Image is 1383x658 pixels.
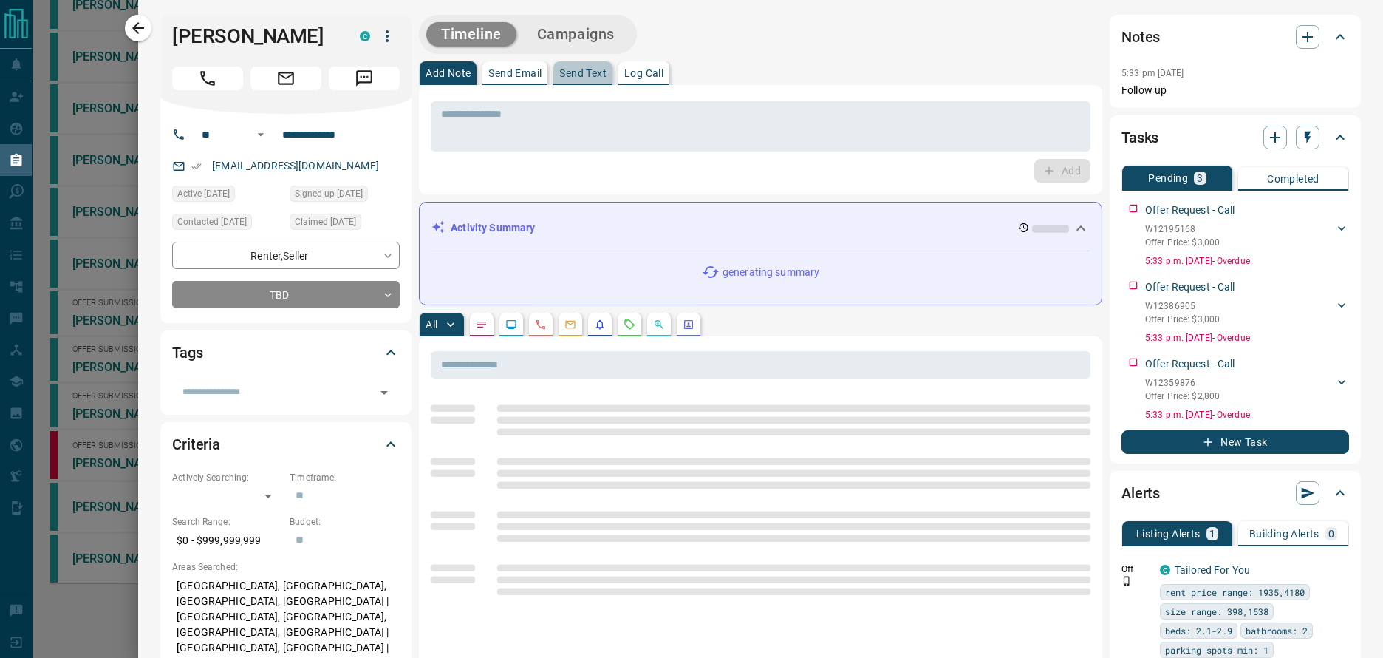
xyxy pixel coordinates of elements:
p: Completed [1267,174,1319,184]
h1: [PERSON_NAME] [172,24,338,48]
p: Actively Searching: [172,471,282,484]
div: W12195168Offer Price: $3,000 [1145,220,1349,252]
span: Active [DATE] [177,186,230,201]
p: Follow up [1121,83,1349,98]
svg: Opportunities [653,319,665,330]
p: 5:33 pm [DATE] [1121,68,1184,78]
span: parking spots min: 1 [1165,642,1268,657]
div: Notes [1121,19,1349,55]
p: Send Text [559,68,607,78]
div: Criteria [172,427,400,462]
div: Fri Sep 12 2025 [172,186,282,206]
svg: Lead Browsing Activity [505,319,517,330]
p: 5:33 p.m. [DATE] - Overdue [1145,331,1349,345]
div: Sat Dec 16 2017 [290,186,400,206]
p: Offer Price: $3,000 [1145,236,1220,249]
p: W12386905 [1145,299,1220,313]
svg: Calls [535,319,547,330]
svg: Push Notification Only [1121,576,1132,586]
svg: Listing Alerts [594,319,606,330]
p: Building Alerts [1249,529,1319,539]
p: Offer Request - Call [1145,356,1235,372]
button: New Task [1121,430,1349,454]
p: $0 - $999,999,999 [172,529,282,553]
span: size range: 398,1538 [1165,604,1268,619]
div: Sun Sep 07 2025 [172,214,282,234]
p: Budget: [290,515,400,529]
p: 5:33 p.m. [DATE] - Overdue [1145,254,1349,268]
span: Message [329,67,400,90]
p: Pending [1148,173,1188,183]
p: Activity Summary [451,220,535,236]
p: W12359876 [1145,376,1220,390]
div: Tags [172,335,400,370]
a: [EMAIL_ADDRESS][DOMAIN_NAME] [212,160,379,172]
span: Call [172,67,243,90]
span: bathrooms: 2 [1246,623,1308,638]
p: generating summary [723,265,819,280]
div: Renter , Seller [172,242,400,269]
svg: Requests [624,319,635,330]
div: W12359876Offer Price: $2,800 [1145,373,1349,406]
span: beds: 2.1-2.9 [1165,623,1232,638]
h2: Alerts [1121,481,1160,505]
div: TBD [172,281,400,308]
p: Log Call [624,68,663,78]
button: Campaigns [522,22,629,47]
span: rent price range: 1935,4180 [1165,585,1305,600]
h2: Tasks [1121,126,1158,149]
p: Search Range: [172,515,282,529]
p: All [426,319,437,330]
span: Email [250,67,321,90]
p: Off [1121,563,1151,576]
p: 3 [1197,173,1203,183]
div: Tasks [1121,120,1349,155]
div: Activity Summary [431,214,1090,242]
div: Alerts [1121,475,1349,511]
p: Listing Alerts [1136,529,1201,539]
div: condos.ca [360,31,370,41]
div: Sun Sep 07 2025 [290,214,400,234]
button: Open [374,382,395,403]
button: Timeline [426,22,516,47]
h2: Tags [172,341,202,364]
div: condos.ca [1160,565,1170,575]
a: Tailored For You [1175,564,1250,576]
svg: Emails [564,319,576,330]
p: 1 [1209,529,1215,539]
span: Claimed [DATE] [295,214,356,229]
button: Open [252,126,270,143]
p: 5:33 p.m. [DATE] - Overdue [1145,408,1349,421]
span: Contacted [DATE] [177,214,247,229]
p: Offer Request - Call [1145,203,1235,218]
p: W12195168 [1145,223,1220,236]
svg: Agent Actions [683,319,694,330]
p: 0 [1328,529,1334,539]
span: Signed up [DATE] [295,186,363,201]
p: Add Note [426,68,471,78]
p: Offer Price: $2,800 [1145,390,1220,403]
p: Timeframe: [290,471,400,484]
svg: Notes [476,319,488,330]
h2: Criteria [172,433,220,456]
h2: Notes [1121,25,1160,49]
p: Offer Price: $3,000 [1145,313,1220,326]
p: Send Email [488,68,542,78]
p: Offer Request - Call [1145,279,1235,295]
svg: Email Verified [191,161,202,172]
p: Areas Searched: [172,560,400,574]
div: W12386905Offer Price: $3,000 [1145,296,1349,329]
